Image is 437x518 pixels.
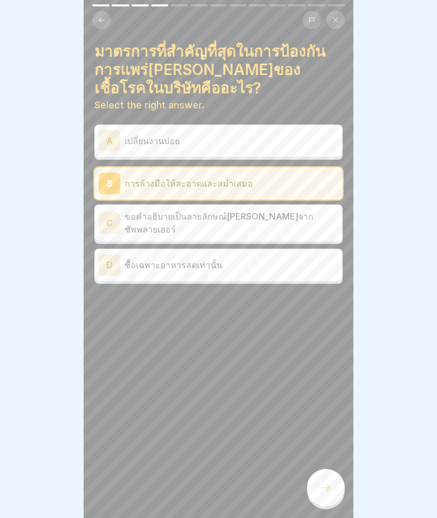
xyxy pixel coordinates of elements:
[125,134,338,147] p: เปลี่ยนงานบ่อย
[94,99,343,111] p: Select the right answer.
[99,254,120,276] div: D
[125,258,338,271] p: ซื้อเฉพาะอาหารสดเท่านั้น
[99,130,120,152] div: A
[94,42,343,97] h4: มาตรการที่สำคัญที่สุดในการป้องกันการแพร่[PERSON_NAME]ของเชื้อโรคในบริษัทคืออะไร?
[125,210,338,236] p: ขอคำอธิบายเป็นลายลักษณ์[PERSON_NAME]จากซัพพลายเออร์
[99,173,120,194] div: B
[99,212,120,234] div: C
[125,177,338,190] p: การล้างมือให้สะอาดและสม่ำเสมอ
